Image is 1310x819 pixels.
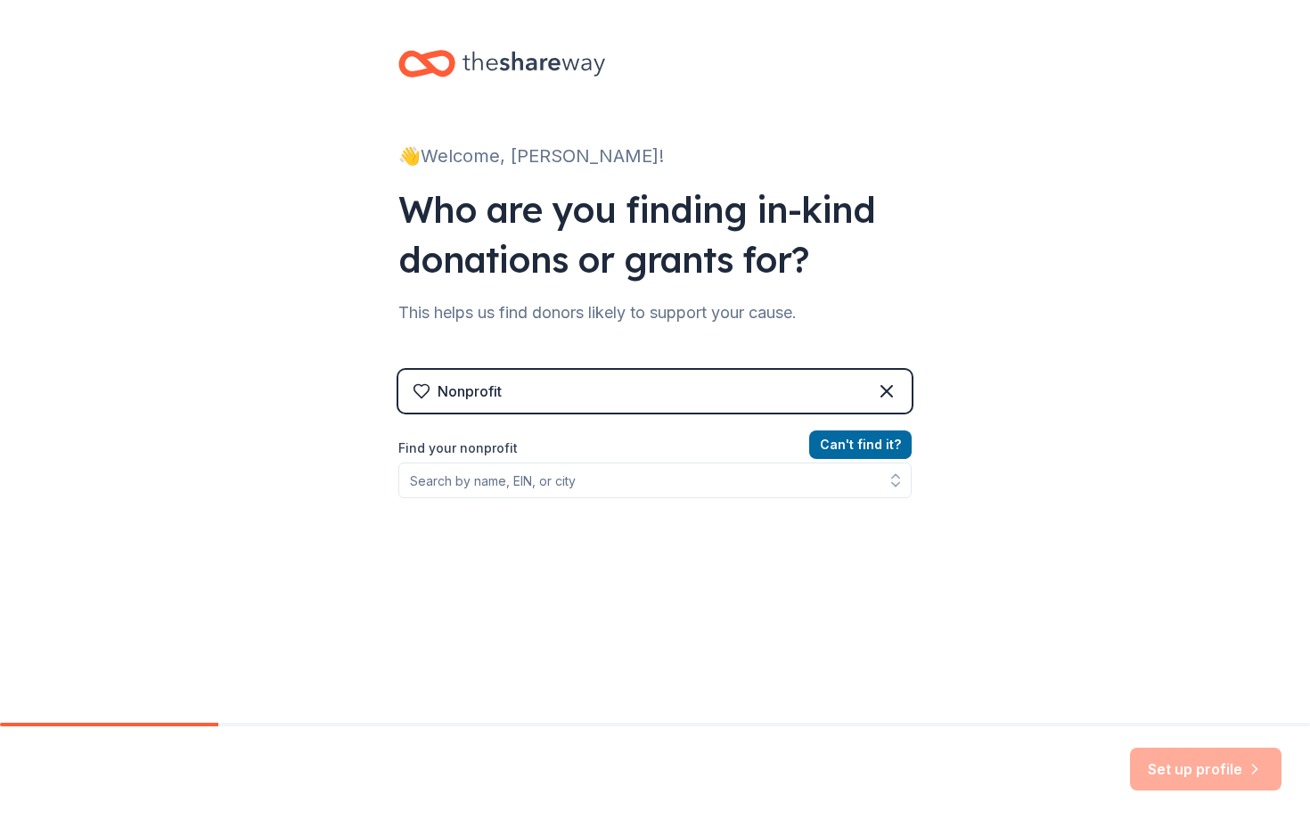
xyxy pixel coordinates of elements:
div: Nonprofit [438,381,502,402]
button: Can't find it? [809,430,912,459]
div: This helps us find donors likely to support your cause. [398,299,912,327]
label: Find your nonprofit [398,438,912,459]
div: Who are you finding in-kind donations or grants for? [398,184,912,284]
input: Search by name, EIN, or city [398,463,912,498]
div: 👋 Welcome, [PERSON_NAME]! [398,142,912,170]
